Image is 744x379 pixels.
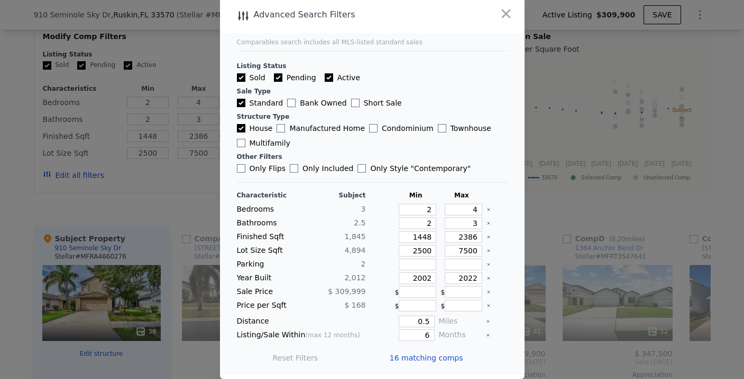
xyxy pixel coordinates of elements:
span: 4,894 [344,246,365,254]
div: $ [395,300,437,311]
div: Sale Type [237,87,508,96]
div: $ [395,286,437,298]
span: 3 [361,205,366,213]
span: 16 matching comps [390,353,463,363]
input: Only Included [290,164,298,173]
div: Subject [304,191,366,200]
input: Only Style "Contemporary" [357,164,366,173]
div: Price per Sqft [237,300,299,311]
button: Clear [486,262,491,267]
label: Short Sale [351,98,402,108]
input: Multifamily [237,139,245,147]
label: Only Included [290,163,353,174]
div: Max [441,191,483,200]
div: Min [395,191,437,200]
button: Reset [272,353,318,363]
div: Structure Type [237,112,508,121]
input: Condominium [369,124,378,132]
input: Bank Owned [287,99,296,107]
input: Only Flips [237,164,245,173]
label: Multifamily [237,138,290,148]
div: Miles [439,316,482,327]
button: Clear [486,319,490,324]
div: Lot Size Sqft [237,245,299,257]
div: Distance [237,316,366,327]
button: Clear [486,235,491,239]
button: Clear [486,304,491,308]
span: (max 12 months) [305,331,360,339]
label: House [237,123,273,134]
div: $ [441,300,483,311]
label: Sold [237,72,265,83]
button: Clear [486,207,491,212]
input: House [237,124,245,132]
label: Active [325,72,360,83]
label: Standard [237,98,283,108]
button: Clear [486,249,491,253]
div: Sale Price [237,286,299,298]
div: Finished Sqft [237,231,299,243]
div: Months [439,329,482,341]
input: Sold [237,73,245,82]
label: Manufactured Home [277,123,365,134]
div: Bathrooms [237,217,299,229]
input: Active [325,73,333,82]
div: Parking [237,259,299,270]
span: 2.5 [354,219,365,227]
div: Advanced Search Filters [220,7,464,22]
div: Listing/Sale Within [237,329,366,341]
label: Only Style " Contemporary " [357,163,471,174]
label: Condominium [369,123,433,134]
button: Clear [486,333,490,337]
label: Bank Owned [287,98,346,108]
button: Clear [486,290,491,294]
label: Only Flips [237,163,286,174]
span: $ 168 [344,301,365,309]
input: Manufactured Home [277,124,285,132]
button: Clear [486,276,491,280]
span: 2 [361,260,366,268]
div: Characteristic [237,191,299,200]
input: Townhouse [438,124,446,132]
input: Short Sale [351,99,360,107]
span: $ 309,999 [328,287,365,296]
button: Clear [486,221,491,225]
input: Standard [237,99,245,107]
div: Year Built [237,272,299,284]
div: Bedrooms [237,204,299,215]
input: Pending [274,73,282,82]
span: 1,845 [344,232,365,241]
span: 2,012 [344,273,365,282]
div: Listing Status [237,62,508,70]
div: Comparables search includes all MLS-listed standard sales [237,38,508,46]
label: Pending [274,72,316,83]
label: Townhouse [438,123,491,134]
div: Other Filters [237,153,508,161]
div: $ [441,286,483,298]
